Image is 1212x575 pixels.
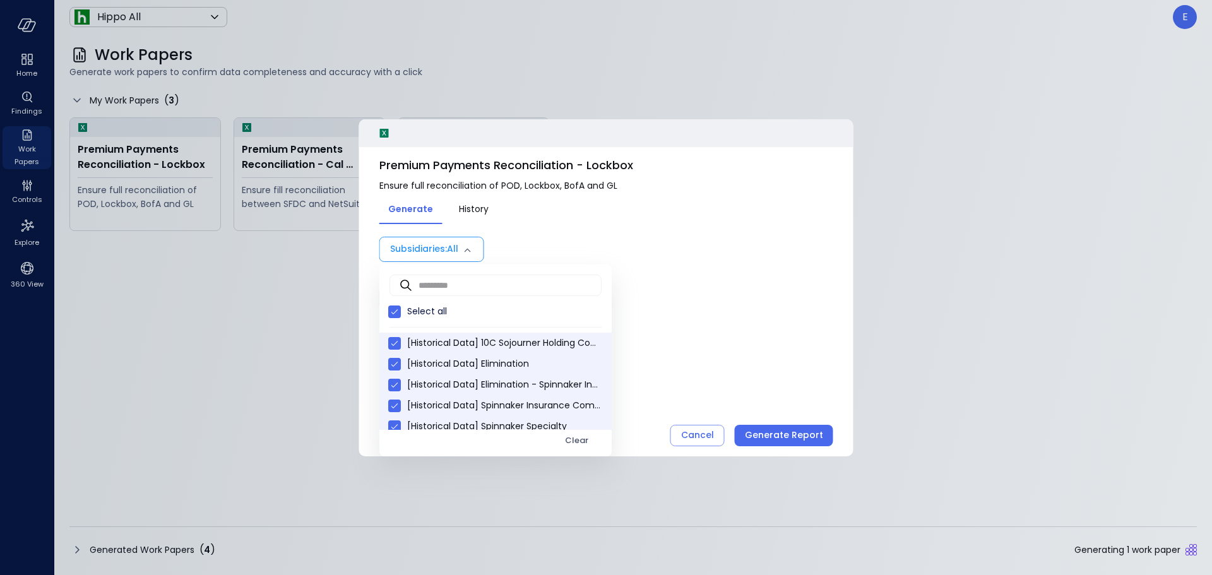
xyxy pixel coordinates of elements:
div: Clear [565,434,588,448]
span: Select all [407,305,602,318]
span: [Historical Data] Elimination [407,357,602,370]
span: [Historical Data] Spinnaker Insurance Company [407,399,602,412]
span: [Historical Data] Elimination - Spinnaker Insurance Company [407,378,602,391]
button: Clear [551,430,602,451]
span: [Historical Data] 10C Sojourner Holding Company [407,336,602,350]
span: [Historical Data] Spinnaker Specialty [407,420,602,433]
